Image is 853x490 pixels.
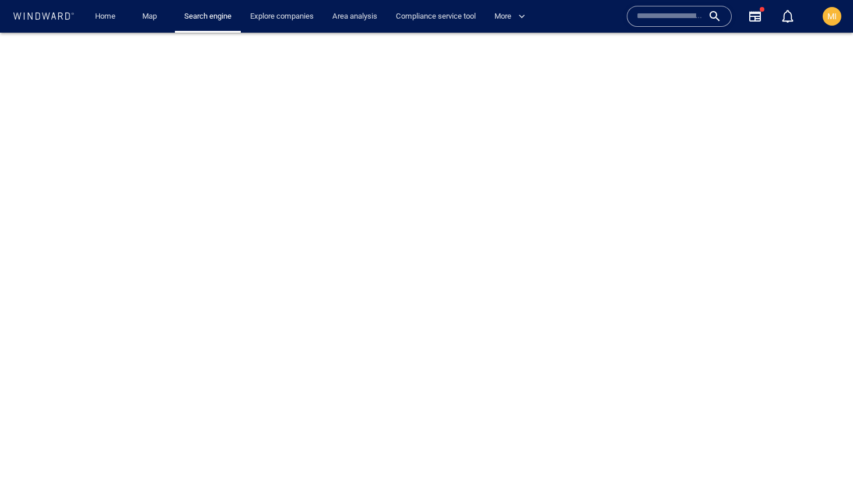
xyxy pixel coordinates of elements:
button: More [490,6,535,27]
button: MI [820,5,844,28]
button: Home [86,6,124,27]
a: Search engine [180,6,236,27]
span: MI [827,12,837,21]
a: Home [90,6,120,27]
a: Explore companies [245,6,318,27]
iframe: Chat [803,438,844,481]
button: Map [133,6,170,27]
a: Area analysis [328,6,382,27]
div: Notification center [781,9,795,23]
a: Compliance service tool [391,6,480,27]
span: More [494,10,525,23]
a: Map [138,6,166,27]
